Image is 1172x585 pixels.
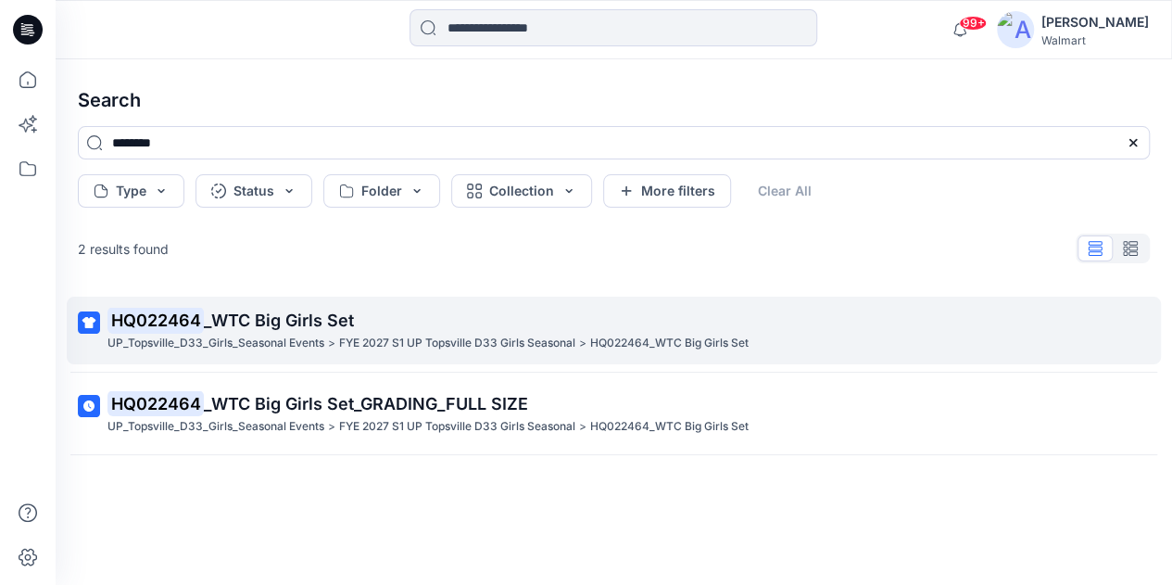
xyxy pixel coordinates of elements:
div: [PERSON_NAME] [1041,11,1149,33]
span: _WTC Big Girls Set_GRADING_FULL SIZE [204,394,528,413]
button: Collection [451,174,592,208]
h4: Search [63,74,1165,126]
button: Folder [323,174,440,208]
p: > [328,334,335,353]
button: Status [195,174,312,208]
mark: HQ022464 [107,307,204,333]
button: Type [78,174,184,208]
p: HQ022464_WTC Big Girls Set [590,334,749,353]
p: HQ022464_WTC Big Girls Set [590,417,749,437]
p: FYE 2027 S1 UP Topsville D33 Girls Seasonal [339,334,575,353]
span: 99+ [959,16,987,31]
p: UP_Topsville_D33_Girls_Seasonal Events [107,334,324,353]
a: HQ022464_WTC Big Girls Set_GRADING_FULL SIZEUP_Topsville_D33_Girls_Seasonal Events>FYE 2027 S1 UP... [67,380,1161,448]
mark: HQ022464 [107,390,204,416]
p: FYE 2027 S1 UP Topsville D33 Girls Seasonal [339,417,575,437]
p: > [579,334,586,353]
p: UP_Topsville_D33_Girls_Seasonal Events [107,417,324,437]
img: avatar [997,11,1034,48]
button: More filters [603,174,731,208]
p: 2 results found [78,239,169,259]
span: _WTC Big Girls Set [204,311,354,330]
a: HQ022464_WTC Big Girls SetUP_Topsville_D33_Girls_Seasonal Events>FYE 2027 S1 UP Topsville D33 Gir... [67,297,1161,364]
p: > [328,417,335,437]
p: > [579,417,586,437]
div: Walmart [1041,33,1149,47]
